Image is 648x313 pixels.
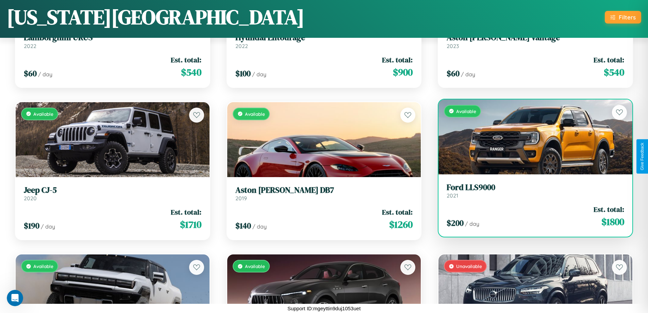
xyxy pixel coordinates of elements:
span: / day [252,71,266,78]
span: $ 1710 [180,218,201,231]
span: 2022 [24,43,36,49]
span: Est. total: [171,55,201,65]
span: Est. total: [171,207,201,217]
span: $ 200 [447,217,464,229]
span: $ 900 [393,65,413,79]
span: $ 540 [604,65,624,79]
iframe: Intercom live chat [7,290,23,306]
h3: Aston [PERSON_NAME] DB7 [235,185,413,195]
span: 2023 [447,43,459,49]
h3: Hyundai Entourage [235,33,413,43]
div: Give Feedback [640,143,645,170]
span: Est. total: [594,55,624,65]
span: / day [41,223,55,230]
span: $ 140 [235,220,251,231]
h3: Lamborghini URUS [24,33,201,43]
span: / day [461,71,475,78]
a: Ford LLS90002021 [447,183,624,199]
span: Available [245,111,265,117]
button: Filters [605,11,641,24]
h1: [US_STATE][GEOGRAPHIC_DATA] [7,3,304,31]
span: $ 1800 [601,215,624,229]
span: Est. total: [382,207,413,217]
span: Available [245,263,265,269]
a: Lamborghini URUS2022 [24,33,201,49]
a: Jeep CJ-52020 [24,185,201,202]
span: Available [33,263,53,269]
span: Est. total: [382,55,413,65]
p: Support ID: mgeyttin9duj1053uet [287,304,361,313]
a: Aston [PERSON_NAME] Vantage2023 [447,33,624,49]
span: Available [33,111,53,117]
span: Available [456,108,476,114]
span: $ 100 [235,68,251,79]
span: $ 60 [447,68,460,79]
h3: Aston [PERSON_NAME] Vantage [447,33,624,43]
span: Unavailable [456,263,482,269]
span: 2022 [235,43,248,49]
a: Aston [PERSON_NAME] DB72019 [235,185,413,202]
a: Hyundai Entourage2022 [235,33,413,49]
span: $ 540 [181,65,201,79]
span: / day [465,220,479,227]
span: $ 60 [24,68,37,79]
div: Filters [619,14,636,21]
h3: Ford LLS9000 [447,183,624,192]
span: / day [252,223,267,230]
span: $ 1260 [389,218,413,231]
span: Est. total: [594,204,624,214]
span: $ 190 [24,220,39,231]
span: 2019 [235,195,247,202]
span: 2021 [447,192,458,199]
h3: Jeep CJ-5 [24,185,201,195]
span: 2020 [24,195,37,202]
span: / day [38,71,52,78]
